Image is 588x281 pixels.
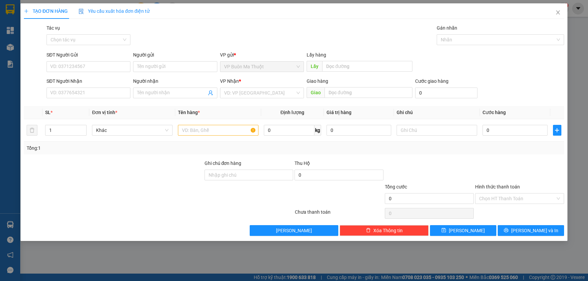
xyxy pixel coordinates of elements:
button: delete [27,125,37,136]
span: TẠO ĐƠN HÀNG [24,8,68,14]
span: save [441,228,446,233]
span: Lấy hàng [307,52,326,58]
label: Hình thức thanh toán [475,184,520,189]
span: plus [24,9,29,13]
span: Thu Hộ [295,161,310,166]
label: Ghi chú đơn hàng [205,161,242,166]
span: Lấy [307,61,322,72]
span: Tổng cước [385,184,407,189]
span: Giao [307,87,324,98]
span: plus [553,128,561,133]
span: Giá trị hàng [327,110,351,115]
span: Cước hàng [483,110,506,115]
label: Gán nhãn [437,25,457,31]
button: save[PERSON_NAME] [430,225,496,236]
span: Xóa Thông tin [373,227,403,234]
span: printer [504,228,508,233]
button: plus [553,125,561,136]
span: Đơn vị tính [92,110,117,115]
input: Cước giao hàng [415,87,477,98]
button: printer[PERSON_NAME] và In [498,225,564,236]
span: Giao hàng [307,78,328,84]
div: Tổng: 1 [27,144,227,152]
button: deleteXóa Thông tin [340,225,429,236]
input: Dọc đường [322,61,412,72]
input: Ghi chú đơn hàng [205,170,293,180]
input: 0 [327,125,392,136]
span: [PERSON_NAME] [449,227,485,234]
span: kg [314,125,321,136]
div: SĐT Người Gửi [47,51,130,59]
label: Cước giao hàng [415,78,448,84]
span: Định lượng [280,110,304,115]
span: close [555,10,561,15]
input: Dọc đường [324,87,412,98]
input: Ghi Chú [397,125,477,136]
input: VD: Bàn, Ghế [178,125,258,136]
span: SL [45,110,51,115]
span: delete [366,228,371,233]
span: user-add [208,90,213,96]
span: Yêu cầu xuất hóa đơn điện tử [79,8,150,14]
div: SĐT Người Nhận [47,77,130,85]
span: [PERSON_NAME] [276,227,312,234]
div: Người nhận [133,77,217,85]
div: VP gửi [220,51,304,59]
div: Người gửi [133,51,217,59]
button: Close [549,3,567,22]
span: Tên hàng [178,110,200,115]
div: Chưa thanh toán [294,208,384,220]
th: Ghi chú [394,106,480,119]
span: [PERSON_NAME] và In [511,227,558,234]
span: VP Buôn Ma Thuột [224,62,300,72]
span: Khác [96,125,168,135]
button: [PERSON_NAME] [250,225,339,236]
span: VP Nhận [220,78,239,84]
label: Tác vụ [47,25,60,31]
img: icon [79,9,84,14]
